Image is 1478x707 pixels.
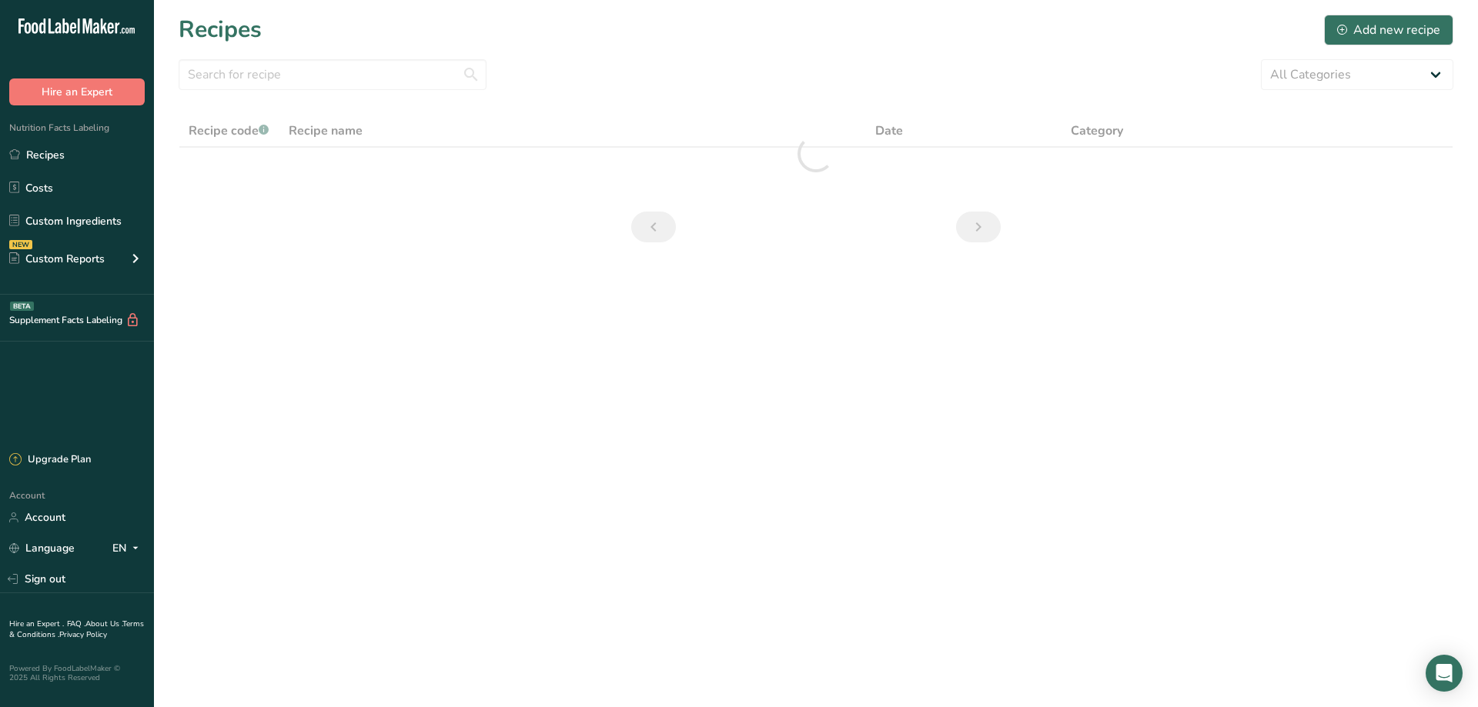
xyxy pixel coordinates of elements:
div: Powered By FoodLabelMaker © 2025 All Rights Reserved [9,664,145,682]
a: Next page [956,212,1001,242]
button: Add new recipe [1324,15,1453,45]
h1: Recipes [179,12,262,47]
div: NEW [9,240,32,249]
a: Hire an Expert . [9,619,64,629]
div: Add new recipe [1337,21,1440,39]
a: About Us . [85,619,122,629]
div: Custom Reports [9,251,105,267]
a: Terms & Conditions . [9,619,144,640]
div: Open Intercom Messenger [1426,655,1463,692]
button: Hire an Expert [9,78,145,105]
div: EN [112,539,145,558]
input: Search for recipe [179,59,487,90]
a: Previous page [631,212,676,242]
a: Privacy Policy [59,629,107,640]
div: Upgrade Plan [9,452,91,468]
a: FAQ . [67,619,85,629]
div: BETA [10,302,34,311]
a: Language [9,535,75,562]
